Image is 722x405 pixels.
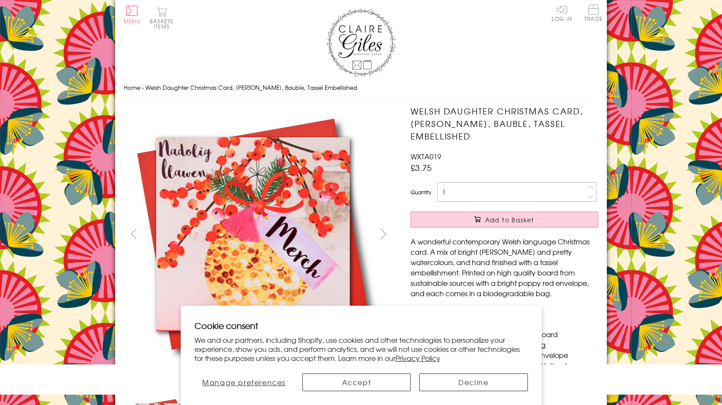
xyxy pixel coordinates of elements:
[194,373,293,391] button: Manage preferences
[584,4,603,23] a: Trade
[411,188,431,196] label: Quantity
[124,79,598,97] nav: breadcrumbs
[584,4,603,21] span: Trade
[124,83,140,92] a: Home
[124,224,143,244] button: prev
[411,105,598,142] h1: Welsh Daughter Christmas Card, [PERSON_NAME], Bauble, Tassel Embellished
[145,83,357,92] span: Welsh Daughter Christmas Card, [PERSON_NAME], Bauble, Tassel Embellished
[195,320,528,332] h2: Cookie consent
[411,151,441,161] span: WXTA019
[411,236,598,298] p: A wonderful contemporary Welsh language Christmas card. A mix of bright [PERSON_NAME] and pretty ...
[485,215,534,224] span: Add to Basket
[124,17,141,25] span: Menu
[411,212,598,228] button: Add to Basket
[552,4,572,21] a: Log In
[374,224,393,244] button: next
[202,377,286,387] span: Manage preferences
[411,161,432,174] span: £3.75
[419,373,527,391] button: Decline
[124,105,383,364] img: Welsh Daughter Christmas Card, Nadolig Llawen Merch, Bauble, Tassel Embellished
[124,6,141,24] button: Menu
[396,353,440,363] a: Privacy Policy
[142,83,144,92] span: ›
[154,17,173,30] span: 0 items
[326,9,396,77] img: Claire Giles Greetings Cards
[195,335,528,362] p: We and our partners, including Shopify, use cookies and other technologies to personalize your ex...
[393,105,652,364] img: Welsh Daughter Christmas Card, Nadolig Llawen Merch, Bauble, Tassel Embellished
[150,7,173,29] button: Basket0 items
[302,373,411,391] button: Accept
